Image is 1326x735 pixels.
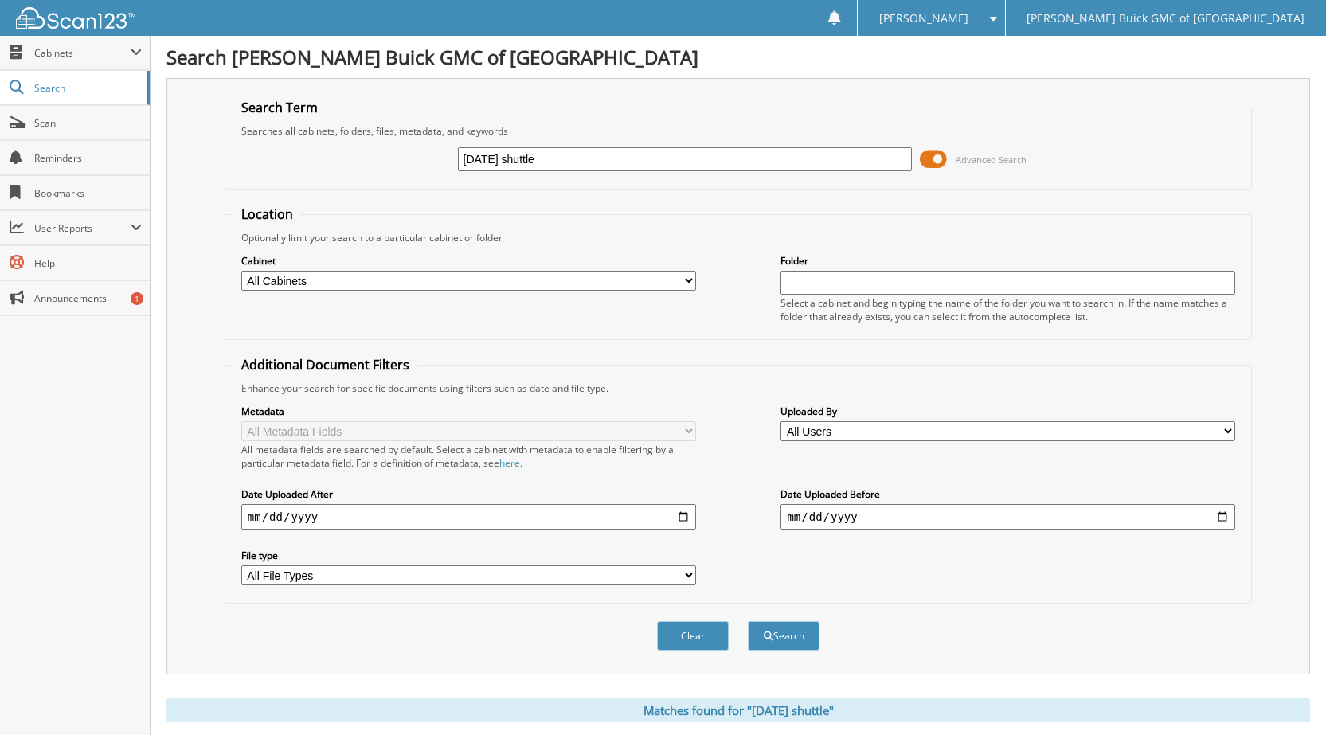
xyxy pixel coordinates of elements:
span: Bookmarks [34,186,142,200]
label: Folder [780,254,1235,268]
span: Reminders [34,151,142,165]
label: Uploaded By [780,405,1235,418]
span: Announcements [34,291,142,305]
div: 1 [131,292,143,305]
span: Scan [34,116,142,130]
span: User Reports [34,221,131,235]
a: here [499,456,520,470]
span: Advanced Search [956,154,1027,166]
input: start [241,504,696,530]
span: [PERSON_NAME] [879,14,968,23]
span: Help [34,256,142,270]
button: Search [748,621,819,651]
div: All metadata fields are searched by default. Select a cabinet with metadata to enable filtering b... [241,443,696,470]
label: Cabinet [241,254,696,268]
label: Date Uploaded After [241,487,696,501]
div: Matches found for "[DATE] shuttle" [166,698,1310,722]
label: Date Uploaded Before [780,487,1235,501]
div: Searches all cabinets, folders, files, metadata, and keywords [233,124,1243,138]
legend: Location [233,205,301,223]
span: Search [34,81,139,95]
button: Clear [657,621,729,651]
h1: Search [PERSON_NAME] Buick GMC of [GEOGRAPHIC_DATA] [166,44,1310,70]
label: Metadata [241,405,696,418]
span: Cabinets [34,46,131,60]
legend: Additional Document Filters [233,356,417,373]
legend: Search Term [233,99,326,116]
div: Optionally limit your search to a particular cabinet or folder [233,231,1243,244]
div: Select a cabinet and begin typing the name of the folder you want to search in. If the name match... [780,296,1235,323]
label: File type [241,549,696,562]
img: scan123-logo-white.svg [16,7,135,29]
div: Enhance your search for specific documents using filters such as date and file type. [233,381,1243,395]
span: [PERSON_NAME] Buick GMC of [GEOGRAPHIC_DATA] [1027,14,1304,23]
input: end [780,504,1235,530]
